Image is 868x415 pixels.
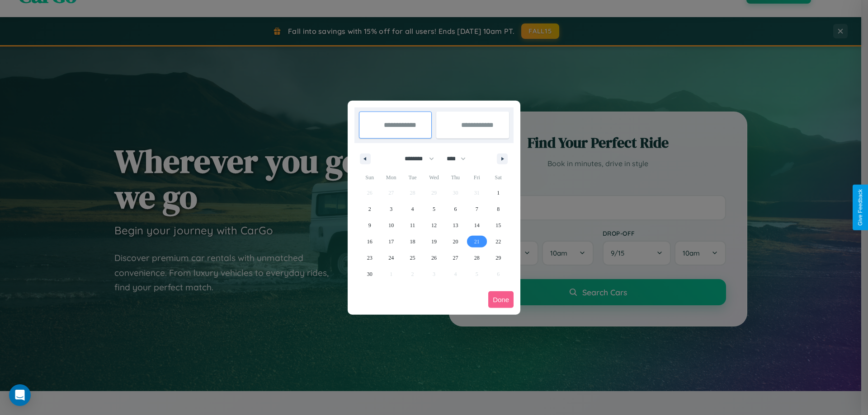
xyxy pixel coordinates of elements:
span: 17 [388,233,394,250]
button: 5 [423,201,444,217]
button: 12 [423,217,444,233]
button: 11 [402,217,423,233]
button: 26 [423,250,444,266]
button: 9 [359,217,380,233]
span: 20 [453,233,458,250]
span: 5 [433,201,435,217]
button: 20 [445,233,466,250]
button: 13 [445,217,466,233]
span: 13 [453,217,458,233]
button: 3 [380,201,401,217]
span: 19 [431,233,437,250]
span: Mon [380,170,401,185]
button: 10 [380,217,401,233]
button: Done [488,291,514,308]
button: 15 [488,217,509,233]
span: 3 [390,201,392,217]
button: 21 [466,233,487,250]
span: 28 [474,250,480,266]
span: 22 [495,233,501,250]
span: 12 [431,217,437,233]
span: 11 [410,217,415,233]
span: 6 [454,201,457,217]
span: 24 [388,250,394,266]
button: 14 [466,217,487,233]
span: Tue [402,170,423,185]
span: 25 [410,250,415,266]
span: Thu [445,170,466,185]
span: 1 [497,185,500,201]
span: 30 [367,266,373,282]
button: 7 [466,201,487,217]
button: 16 [359,233,380,250]
span: 7 [476,201,478,217]
span: 4 [411,201,414,217]
button: 18 [402,233,423,250]
span: 15 [495,217,501,233]
span: 8 [497,201,500,217]
button: 8 [488,201,509,217]
button: 23 [359,250,380,266]
button: 24 [380,250,401,266]
button: 29 [488,250,509,266]
button: 4 [402,201,423,217]
span: 9 [368,217,371,233]
span: 27 [453,250,458,266]
span: 18 [410,233,415,250]
span: 29 [495,250,501,266]
span: 16 [367,233,373,250]
span: 23 [367,250,373,266]
button: 1 [488,185,509,201]
span: 21 [474,233,480,250]
button: 25 [402,250,423,266]
button: 28 [466,250,487,266]
span: 10 [388,217,394,233]
button: 30 [359,266,380,282]
button: 19 [423,233,444,250]
button: 2 [359,201,380,217]
span: Sat [488,170,509,185]
button: 17 [380,233,401,250]
div: Open Intercom Messenger [9,384,31,406]
button: 6 [445,201,466,217]
div: Give Feedback [857,189,863,226]
span: 14 [474,217,480,233]
span: Sun [359,170,380,185]
span: Fri [466,170,487,185]
button: 27 [445,250,466,266]
button: 22 [488,233,509,250]
span: 2 [368,201,371,217]
span: Wed [423,170,444,185]
span: 26 [431,250,437,266]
